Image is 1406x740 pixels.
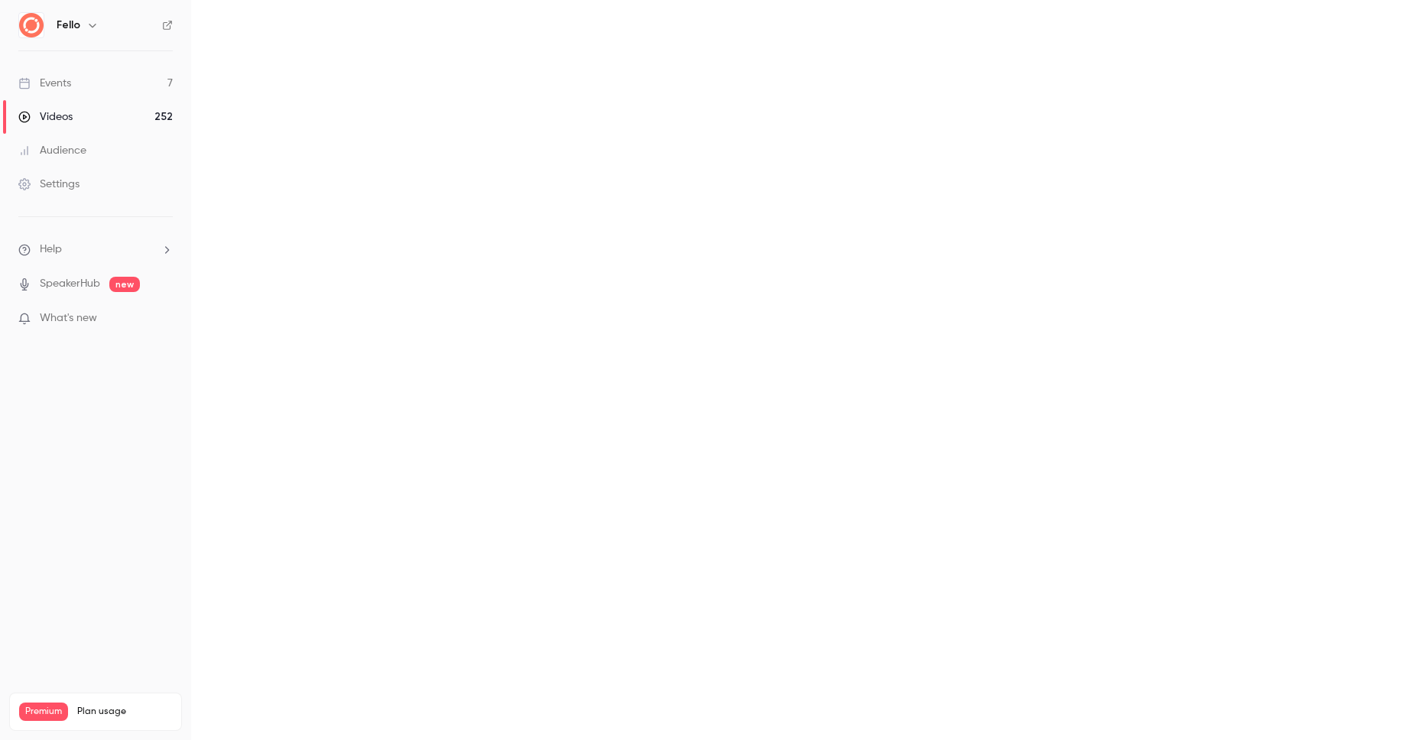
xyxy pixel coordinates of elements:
[18,109,73,125] div: Videos
[77,706,172,718] span: Plan usage
[40,242,62,258] span: Help
[109,277,140,292] span: new
[19,13,44,37] img: Fello
[40,310,97,326] span: What's new
[19,703,68,721] span: Premium
[18,76,71,91] div: Events
[18,143,86,158] div: Audience
[40,276,100,292] a: SpeakerHub
[18,177,80,192] div: Settings
[18,242,173,258] li: help-dropdown-opener
[57,18,80,33] h6: Fello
